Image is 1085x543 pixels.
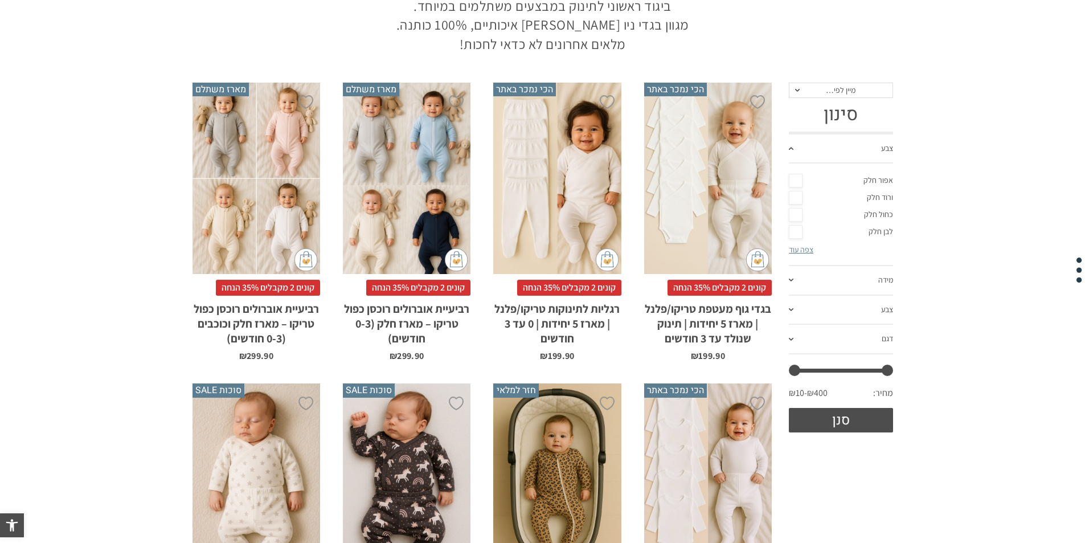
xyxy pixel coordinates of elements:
[294,248,317,271] img: cat-mini-atc.png
[517,280,621,296] span: קונים 2 מקבלים 35% הנחה
[789,206,893,223] a: כחול חלק
[644,296,772,346] h2: בגדי גוף מעטפת טריקו/פלנל | מארז 5 יחידות | תינוק שנולד עד 3 חודשים
[789,296,893,325] a: צבע
[493,383,539,397] span: חזר למלאי
[807,387,828,399] span: ₪400
[193,83,320,361] a: מארז משתלם רביעיית אוברולים רוכסן כפול טריקו - מארז חלק וכוכבים (0-3 חודשים) קונים 2 מקבלים 35% ה...
[193,83,249,96] span: מארז משתלם
[691,350,698,362] span: ₪
[493,296,621,346] h2: רגליות לתינוקות טריקו/פלנל | מארז 5 יחידות | 0 עד 3 חודשים
[746,248,769,271] img: cat-mini-atc.png
[644,383,707,397] span: הכי נמכר באתר
[789,408,893,432] button: סנן
[789,189,893,206] a: ורוד חלק
[445,248,468,271] img: cat-mini-atc.png
[789,172,893,189] a: אפור חלק
[390,350,397,362] span: ₪
[789,387,807,399] span: ₪10
[193,296,320,346] h2: רביעיית אוברולים רוכסן כפול טריקו – מארז חלק וכוכבים (0-3 חודשים)
[239,350,247,362] span: ₪
[789,325,893,354] a: דגם
[644,83,707,96] span: הכי נמכר באתר
[644,83,772,361] a: הכי נמכר באתר בגדי גוף מעטפת טריקו/פלנל | מארז 5 יחידות | תינוק שנולד עד 3 חודשים קונים 2 מקבלים ...
[596,248,619,271] img: cat-mini-atc.png
[343,83,470,361] a: מארז משתלם רביעיית אוברולים רוכסן כפול טריקו - מארז חלק (0-3 חודשים) קונים 2 מקבלים 35% הנחהרביעי...
[343,383,395,397] span: סוכות SALE
[789,134,893,164] a: צבע
[493,83,621,361] a: הכי נמכר באתר רגליות לתינוקות טריקו/פלנל | מארז 5 יחידות | 0 עד 3 חודשים קונים 2 מקבלים 35% הנחהר...
[540,350,574,362] bdi: 199.90
[390,350,424,362] bdi: 299.90
[789,266,893,296] a: מידה
[691,350,725,362] bdi: 199.90
[668,280,772,296] span: קונים 2 מקבלים 35% הנחה
[826,85,855,95] span: מיין לפי…
[343,83,399,96] span: מארז משתלם
[540,350,547,362] span: ₪
[366,280,470,296] span: קונים 2 מקבלים 35% הנחה
[493,83,556,96] span: הכי נמכר באתר
[789,244,813,255] a: צפה עוד
[239,350,273,362] bdi: 299.90
[343,296,470,346] h2: רביעיית אוברולים רוכסן כפול טריקו – מארז חלק (0-3 חודשים)
[789,104,893,125] h3: סינון
[193,383,244,397] span: סוכות SALE
[789,384,893,408] div: מחיר: —
[216,280,320,296] span: קונים 2 מקבלים 35% הנחה
[789,223,893,240] a: לבן חלק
